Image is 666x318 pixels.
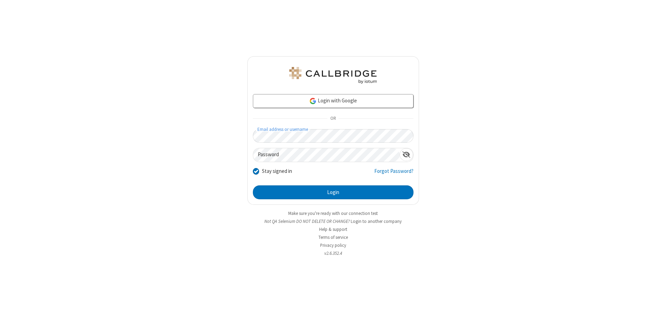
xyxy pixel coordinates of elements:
img: QA Selenium DO NOT DELETE OR CHANGE [288,67,378,84]
iframe: Chat [649,300,661,313]
button: Login [253,185,413,199]
span: OR [327,114,339,124]
li: v2.6.352.4 [247,250,419,257]
input: Email address or username [253,129,413,143]
a: Login with Google [253,94,413,108]
a: Help & support [319,226,347,232]
input: Password [253,148,400,162]
a: Terms of service [318,234,348,240]
div: Show password [400,148,413,161]
li: Not QA Selenium DO NOT DELETE OR CHANGE? [247,218,419,225]
label: Stay signed in [262,167,292,175]
a: Forgot Password? [374,167,413,181]
button: Login to another company [351,218,402,225]
a: Make sure you're ready with our connection test [288,210,378,216]
img: google-icon.png [309,97,317,105]
a: Privacy policy [320,242,346,248]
